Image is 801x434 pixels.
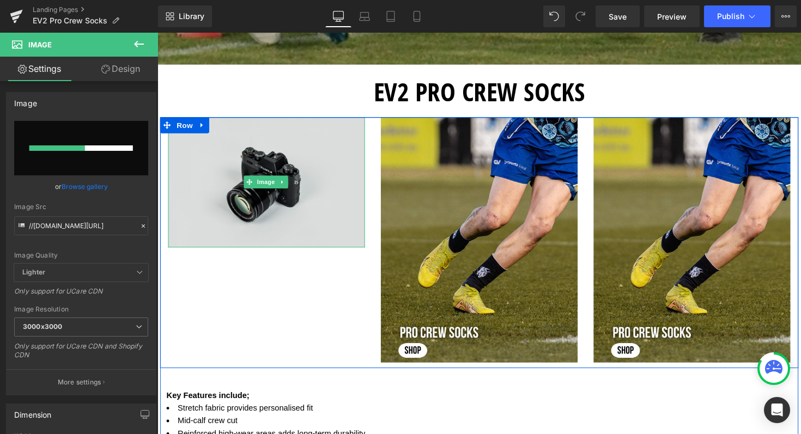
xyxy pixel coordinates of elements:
span: Mid-calf crew cut [21,393,82,402]
span: Row [17,87,39,103]
b: 3000x3000 [23,322,62,331]
button: More [775,5,797,27]
span: Image [100,146,123,160]
span: EV2 Pro Crew Socks [33,16,107,25]
a: New Library [158,5,212,27]
div: Image Quality [14,252,148,259]
a: Expand / Collapse [123,146,134,160]
div: Image [14,93,37,108]
button: Publish [704,5,770,27]
span: Image [28,40,52,49]
span: Preview [657,11,687,22]
span: Publish [717,12,744,21]
a: Desktop [325,5,351,27]
input: Link [14,216,148,235]
button: Redo [569,5,591,27]
div: Only support for UCare CDN and Shopify CDN [14,342,148,366]
a: Laptop [351,5,378,27]
div: Image Src [14,203,148,211]
div: Dimension [14,404,52,419]
div: Image Resolution [14,305,148,313]
a: Expand / Collapse [39,87,53,103]
a: Design [81,57,160,81]
b: Lighter [22,268,45,276]
button: More settings [7,369,156,395]
b: Key Features include; [9,366,94,376]
span: Stretch fabric provides personalised fit [21,380,159,389]
li: Reinforced high-wear areas adds long-term durability [9,404,650,417]
div: Only support for UCare CDN [14,287,148,303]
a: Preview [644,5,700,27]
span: Save [609,11,627,22]
span: Library [179,11,204,21]
button: Undo [543,5,565,27]
p: More settings [58,377,101,387]
div: or [14,181,148,192]
div: Open Intercom Messenger [764,397,790,423]
a: Browse gallery [62,177,108,196]
a: Landing Pages [33,5,158,14]
a: Tablet [378,5,404,27]
a: Mobile [404,5,430,27]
